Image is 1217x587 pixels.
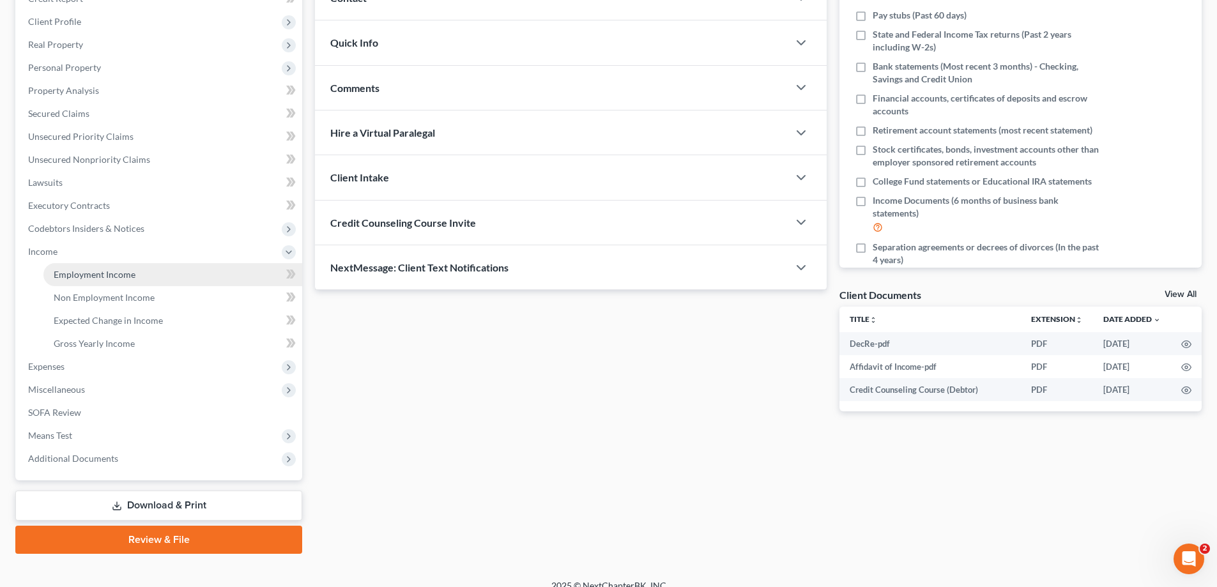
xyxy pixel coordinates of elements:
span: Expenses [28,361,65,372]
span: Expected Change in Income [54,315,163,326]
a: Property Analysis [18,79,302,102]
span: Separation agreements or decrees of divorces (In the past 4 years) [873,241,1100,266]
span: Credit Counseling Course Invite [330,217,476,229]
span: Retirement account statements (most recent statement) [873,124,1092,137]
span: Non Employment Income [54,292,155,303]
span: Pay stubs (Past 60 days) [873,9,967,22]
a: Extensionunfold_more [1031,314,1083,324]
span: College Fund statements or Educational IRA statements [873,175,1092,188]
span: Lawsuits [28,177,63,188]
a: Executory Contracts [18,194,302,217]
i: unfold_more [869,316,877,324]
span: Codebtors Insiders & Notices [28,223,144,234]
span: Financial accounts, certificates of deposits and escrow accounts [873,92,1100,118]
iframe: Intercom live chat [1174,544,1204,574]
a: Date Added expand_more [1103,314,1161,324]
a: Expected Change in Income [43,309,302,332]
td: DecRe-pdf [839,332,1021,355]
td: PDF [1021,332,1093,355]
i: expand_more [1153,316,1161,324]
td: PDF [1021,378,1093,401]
a: Unsecured Priority Claims [18,125,302,148]
span: NextMessage: Client Text Notifications [330,261,509,273]
a: Gross Yearly Income [43,332,302,355]
a: SOFA Review [18,401,302,424]
td: Affidavit of Income-pdf [839,355,1021,378]
i: unfold_more [1075,316,1083,324]
span: Personal Property [28,62,101,73]
a: Review & File [15,526,302,554]
td: PDF [1021,355,1093,378]
span: Property Analysis [28,85,99,96]
span: Executory Contracts [28,200,110,211]
span: Gross Yearly Income [54,338,135,349]
a: Unsecured Nonpriority Claims [18,148,302,171]
a: Lawsuits [18,171,302,194]
span: Quick Info [330,36,378,49]
td: Credit Counseling Course (Debtor) [839,378,1021,401]
td: [DATE] [1093,332,1171,355]
span: Means Test [28,430,72,441]
span: SOFA Review [28,407,81,418]
span: Stock certificates, bonds, investment accounts other than employer sponsored retirement accounts [873,143,1100,169]
span: Secured Claims [28,108,89,119]
span: 2 [1200,544,1210,554]
span: Comments [330,82,379,94]
span: State and Federal Income Tax returns (Past 2 years including W-2s) [873,28,1100,54]
a: Employment Income [43,263,302,286]
td: [DATE] [1093,355,1171,378]
span: Income [28,246,57,257]
a: Titleunfold_more [850,314,877,324]
span: Unsecured Nonpriority Claims [28,154,150,165]
span: Bank statements (Most recent 3 months) - Checking, Savings and Credit Union [873,60,1100,86]
span: Miscellaneous [28,384,85,395]
a: Download & Print [15,491,302,521]
span: Client Profile [28,16,81,27]
a: Secured Claims [18,102,302,125]
span: Additional Documents [28,453,118,464]
span: Real Property [28,39,83,50]
span: Income Documents (6 months of business bank statements) [873,194,1100,220]
span: Employment Income [54,269,135,280]
div: Client Documents [839,288,921,301]
a: Non Employment Income [43,286,302,309]
span: Hire a Virtual Paralegal [330,126,435,139]
td: [DATE] [1093,378,1171,401]
a: View All [1165,290,1197,299]
span: Client Intake [330,171,389,183]
span: Unsecured Priority Claims [28,131,134,142]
